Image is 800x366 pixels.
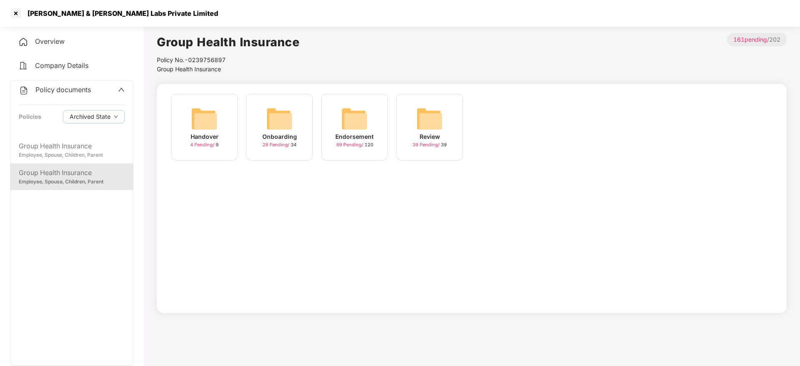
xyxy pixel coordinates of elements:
[262,141,297,148] div: 34
[191,132,219,141] div: Handover
[191,105,218,132] img: svg+xml;base64,PHN2ZyB4bWxucz0iaHR0cDovL3d3dy53My5vcmcvMjAwMC9zdmciIHdpZHRoPSI2NCIgaGVpZ2h0PSI2NC...
[336,142,365,148] span: 89 Pending /
[63,110,125,123] button: Archived Statedown
[335,132,374,141] div: Endorsement
[114,115,118,119] span: down
[19,168,125,178] div: Group Health Insurance
[157,33,299,51] h1: Group Health Insurance
[19,151,125,159] div: Employee, Spouse, Children, Parent
[413,141,447,148] div: 39
[19,141,125,151] div: Group Health Insurance
[727,33,787,46] p: / 202
[23,9,218,18] div: [PERSON_NAME] & [PERSON_NAME] Labs Private Limited
[118,86,125,93] span: up
[18,37,28,47] img: svg+xml;base64,PHN2ZyB4bWxucz0iaHR0cDovL3d3dy53My5vcmcvMjAwMC9zdmciIHdpZHRoPSIyNCIgaGVpZ2h0PSIyNC...
[35,61,88,70] span: Company Details
[157,55,299,65] div: Policy No.- 0239756897
[35,85,91,94] span: Policy documents
[733,36,767,43] span: 161 pending
[262,142,291,148] span: 29 Pending /
[341,105,368,132] img: svg+xml;base64,PHN2ZyB4bWxucz0iaHR0cDovL3d3dy53My5vcmcvMjAwMC9zdmciIHdpZHRoPSI2NCIgaGVpZ2h0PSI2NC...
[420,132,440,141] div: Review
[190,141,219,148] div: 9
[266,105,293,132] img: svg+xml;base64,PHN2ZyB4bWxucz0iaHR0cDovL3d3dy53My5vcmcvMjAwMC9zdmciIHdpZHRoPSI2NCIgaGVpZ2h0PSI2NC...
[70,112,111,121] span: Archived State
[413,142,441,148] span: 39 Pending /
[157,65,221,73] span: Group Health Insurance
[19,112,41,121] div: Policies
[35,37,65,45] span: Overview
[262,132,297,141] div: Onboarding
[19,85,29,95] img: svg+xml;base64,PHN2ZyB4bWxucz0iaHR0cDovL3d3dy53My5vcmcvMjAwMC9zdmciIHdpZHRoPSIyNCIgaGVpZ2h0PSIyNC...
[190,142,216,148] span: 4 Pending /
[19,178,125,186] div: Employee, Spouse, Children, Parent
[18,61,28,71] img: svg+xml;base64,PHN2ZyB4bWxucz0iaHR0cDovL3d3dy53My5vcmcvMjAwMC9zdmciIHdpZHRoPSIyNCIgaGVpZ2h0PSIyNC...
[416,105,443,132] img: svg+xml;base64,PHN2ZyB4bWxucz0iaHR0cDovL3d3dy53My5vcmcvMjAwMC9zdmciIHdpZHRoPSI2NCIgaGVpZ2h0PSI2NC...
[336,141,373,148] div: 120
